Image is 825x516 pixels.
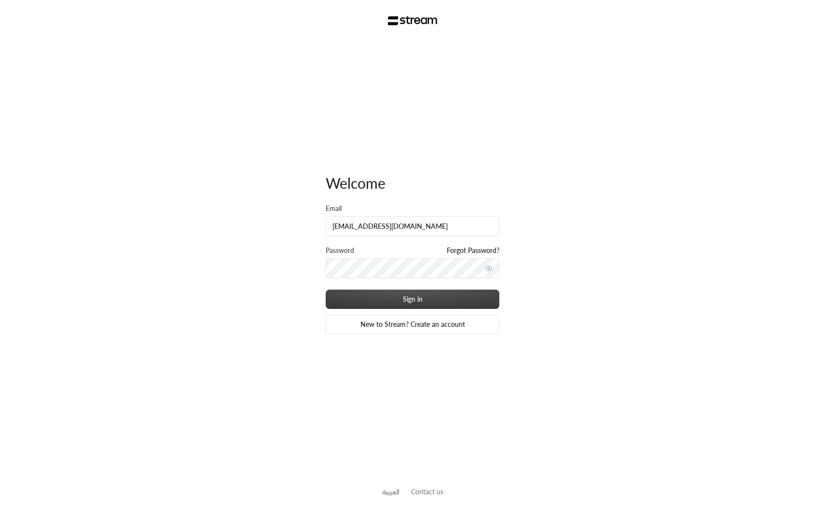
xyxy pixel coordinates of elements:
span: Welcome [326,174,385,192]
button: toggle password visibility [481,261,496,276]
img: Stream Logo [388,16,438,26]
button: Contact us [411,487,443,497]
a: Contact us [411,488,443,496]
a: العربية [382,483,399,501]
label: Email [326,204,342,213]
a: Forgot Password? [447,246,499,255]
label: Password [326,246,354,255]
button: Sign in [326,290,499,309]
a: New to Stream? Create an account [326,315,499,334]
